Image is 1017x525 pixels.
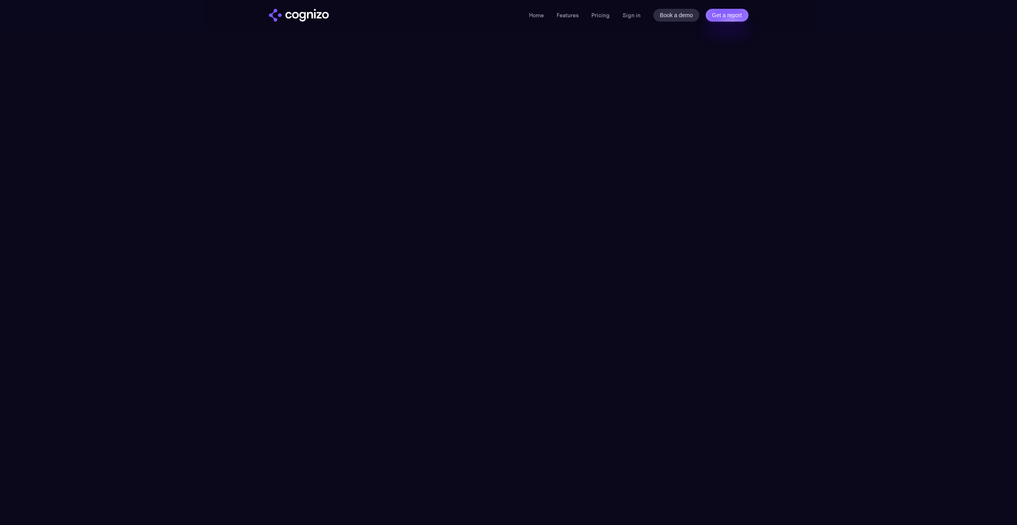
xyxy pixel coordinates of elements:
a: Pricing [591,12,610,19]
img: cognizo logo [269,9,329,22]
a: Book a demo [653,9,699,22]
a: Sign in [623,10,641,20]
a: home [269,9,329,22]
a: Home [529,12,544,19]
a: Features [557,12,579,19]
a: Get a report [706,9,748,22]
